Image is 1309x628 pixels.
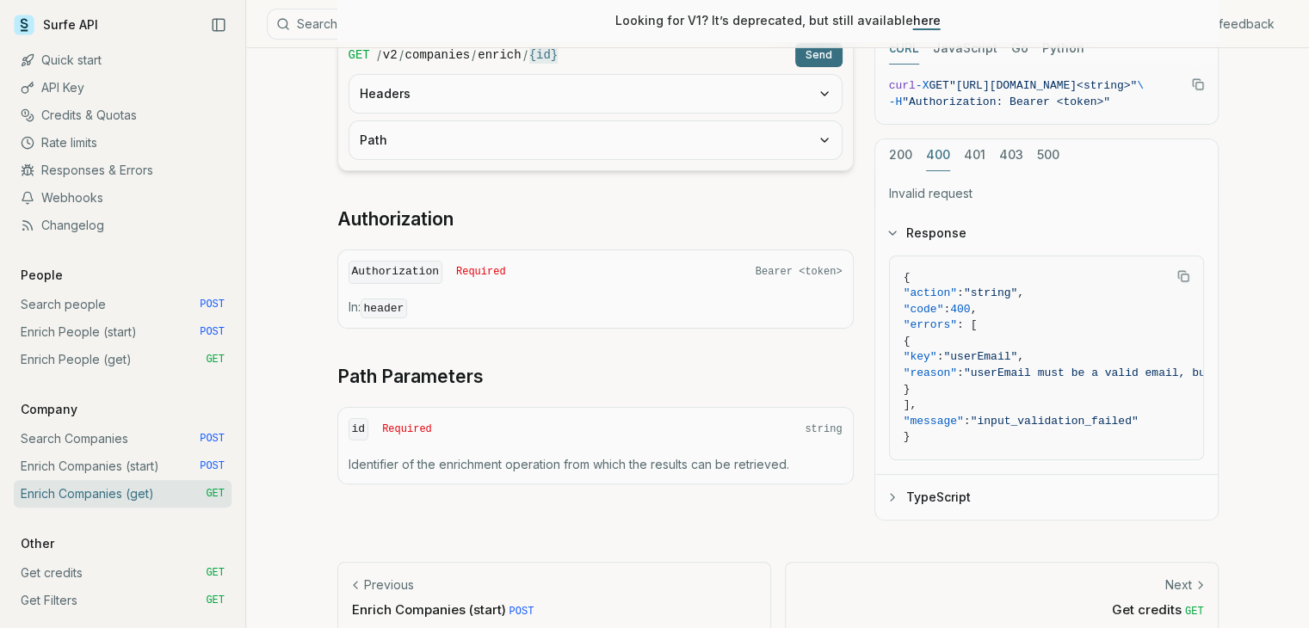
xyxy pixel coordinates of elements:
span: GET [929,79,948,92]
a: Changelog [14,212,232,239]
span: -H [889,95,903,108]
p: Invalid request [889,185,1204,202]
span: / [377,46,381,64]
span: } [904,383,911,396]
p: Identifier of the enrichment operation from which the results can be retrieved. [349,456,843,473]
button: 200 [889,139,912,171]
span: Required [456,265,506,279]
code: header [361,299,408,318]
p: People [14,267,70,284]
span: { [904,271,911,284]
span: : [937,350,944,363]
button: Collapse Sidebar [206,12,232,38]
p: Next [1165,576,1192,594]
span: / [523,46,528,64]
span: / [472,46,476,64]
button: Response [875,211,1218,256]
div: Response [875,256,1218,474]
span: "reason" [904,366,957,379]
p: In: [349,299,843,317]
button: Go [1011,33,1028,65]
code: Authorization [349,261,442,284]
button: cURL [889,33,919,65]
span: ], [904,398,917,411]
span: "userEmail" [943,350,1017,363]
span: 400 [950,303,970,316]
code: {id} [529,46,559,64]
span: \ [1137,79,1144,92]
p: Company [14,401,84,418]
span: -X [916,79,929,92]
span: , [1017,286,1024,299]
span: , [971,303,978,316]
span: : [964,415,971,428]
button: 403 [999,139,1023,171]
a: Enrich People (get) GET [14,346,232,373]
a: Search people POST [14,291,232,318]
button: TypeScript [875,475,1218,520]
a: Authorization [337,207,454,231]
span: GET [206,353,225,366]
p: Get credits [800,600,1204,619]
span: : [957,286,964,299]
button: Send [795,43,843,67]
button: 401 [964,139,985,171]
span: } [904,430,911,443]
span: GET [1185,606,1204,618]
p: Previous [364,576,414,594]
span: GET [206,566,225,580]
span: Bearer <token> [756,265,843,279]
span: "action" [904,286,957,299]
a: API Key [14,74,232,102]
a: Give feedback [1189,15,1275,33]
span: curl [889,79,916,92]
span: POST [200,432,225,446]
code: companies [405,46,471,64]
button: Path [349,121,842,159]
span: "key" [904,350,937,363]
a: Responses & Errors [14,157,232,184]
span: "Authorization: Bearer <token>" [902,95,1110,108]
a: Search Companies POST [14,425,232,453]
span: POST [200,459,225,473]
span: { [904,335,911,348]
span: "[URL][DOMAIN_NAME]<string>" [949,79,1137,92]
a: here [913,13,941,28]
a: Enrich People (start) POST [14,318,232,346]
span: GET [349,46,370,64]
span: : [943,303,950,316]
span: , [1017,350,1024,363]
span: POST [200,298,225,311]
p: Other [14,535,61,552]
span: "code" [904,303,944,316]
code: v2 [383,46,398,64]
a: Quick start [14,46,232,74]
span: POST [200,325,225,339]
button: Headers [349,75,842,113]
span: / [399,46,404,64]
a: Enrich Companies (get) GET [14,480,232,508]
button: 400 [926,139,950,171]
button: Copy Text [1185,71,1211,97]
code: id [349,418,369,441]
span: : [957,366,964,379]
button: Python [1042,33,1084,65]
span: "input_validation_failed" [971,415,1139,428]
button: JavaScript [933,33,997,65]
span: "message" [904,415,964,428]
span: "errors" [904,318,957,331]
button: Copy Text [1170,263,1196,289]
p: Looking for V1? It’s deprecated, but still available [615,12,941,29]
a: Credits & Quotas [14,102,232,129]
span: string [805,422,842,436]
a: Webhooks [14,184,232,212]
a: Path Parameters [337,365,484,389]
span: GET [206,594,225,607]
span: POST [509,606,534,618]
a: Rate limits [14,129,232,157]
code: enrich [478,46,521,64]
p: Enrich Companies (start) [352,600,756,619]
a: Get Filters GET [14,587,232,614]
span: Required [382,422,432,436]
button: SearchCtrlK [267,9,697,40]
